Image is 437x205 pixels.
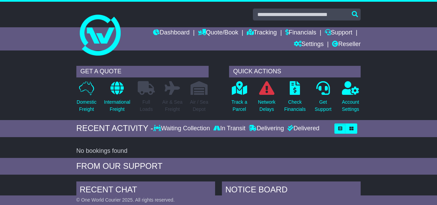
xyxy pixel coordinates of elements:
a: Quote/Book [198,27,238,39]
div: GET A QUOTE [76,66,209,77]
a: AccountSettings [342,81,360,117]
div: RECENT CHAT [76,181,215,200]
a: Settings [294,39,324,50]
p: Track a Parcel [231,99,247,113]
p: International Freight [104,99,130,113]
a: NetworkDelays [258,81,276,117]
p: Domestic Freight [77,99,96,113]
a: CheckFinancials [284,81,306,117]
p: Network Delays [258,99,275,113]
a: Support [325,27,352,39]
div: RECENT ACTIVITY - [76,123,153,133]
a: Tracking [247,27,277,39]
div: Delivered [286,125,319,132]
div: Delivering [247,125,286,132]
a: InternationalFreight [104,81,131,117]
a: GetSupport [314,81,332,117]
div: No bookings found [76,147,361,155]
p: Full Loads [138,99,155,113]
p: Air / Sea Depot [190,99,208,113]
div: FROM OUR SUPPORT [76,161,361,171]
a: Reseller [332,39,361,50]
span: © One World Courier 2025. All rights reserved. [76,197,175,203]
a: Financials [285,27,316,39]
div: NOTICE BOARD [222,181,361,200]
div: Waiting Collection [153,125,212,132]
p: Get Support [315,99,331,113]
p: Check Financials [284,99,306,113]
div: In Transit [212,125,247,132]
a: Dashboard [153,27,190,39]
a: DomesticFreight [76,81,97,117]
a: Track aParcel [231,81,247,117]
div: QUICK ACTIONS [229,66,361,77]
p: Air & Sea Freight [162,99,182,113]
p: Account Settings [342,99,359,113]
